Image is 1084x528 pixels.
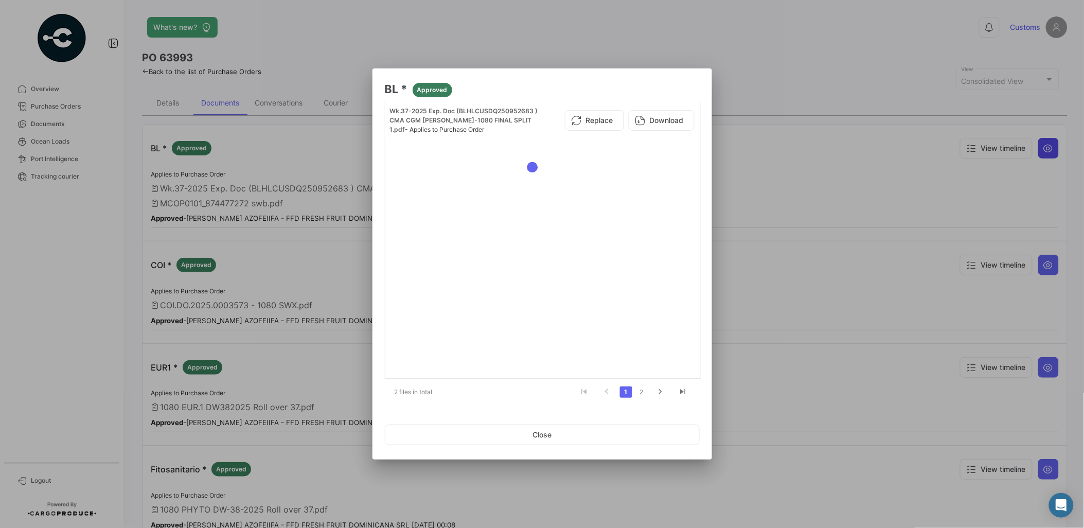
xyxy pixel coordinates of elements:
[651,386,670,398] a: go to next page
[385,425,700,445] button: Close
[634,383,649,401] li: page 2
[575,386,594,398] a: go to first page
[618,383,634,401] li: page 1
[597,386,617,398] a: go to previous page
[390,107,538,133] span: Wk.37-2025 Exp. Doc (BLHLCUSDQ250952683 ) CMA CGM [PERSON_NAME]-1080 FINAL SPLIT 1.pdf
[629,110,695,131] button: Download
[620,386,632,398] a: 1
[1049,493,1074,518] div: Abrir Intercom Messenger
[565,110,624,131] button: Replace
[417,85,448,95] span: Approved
[635,386,648,398] a: 2
[673,386,693,398] a: go to last page
[405,126,485,133] span: - Applies to Purchase Order
[385,379,470,405] div: 2 files in total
